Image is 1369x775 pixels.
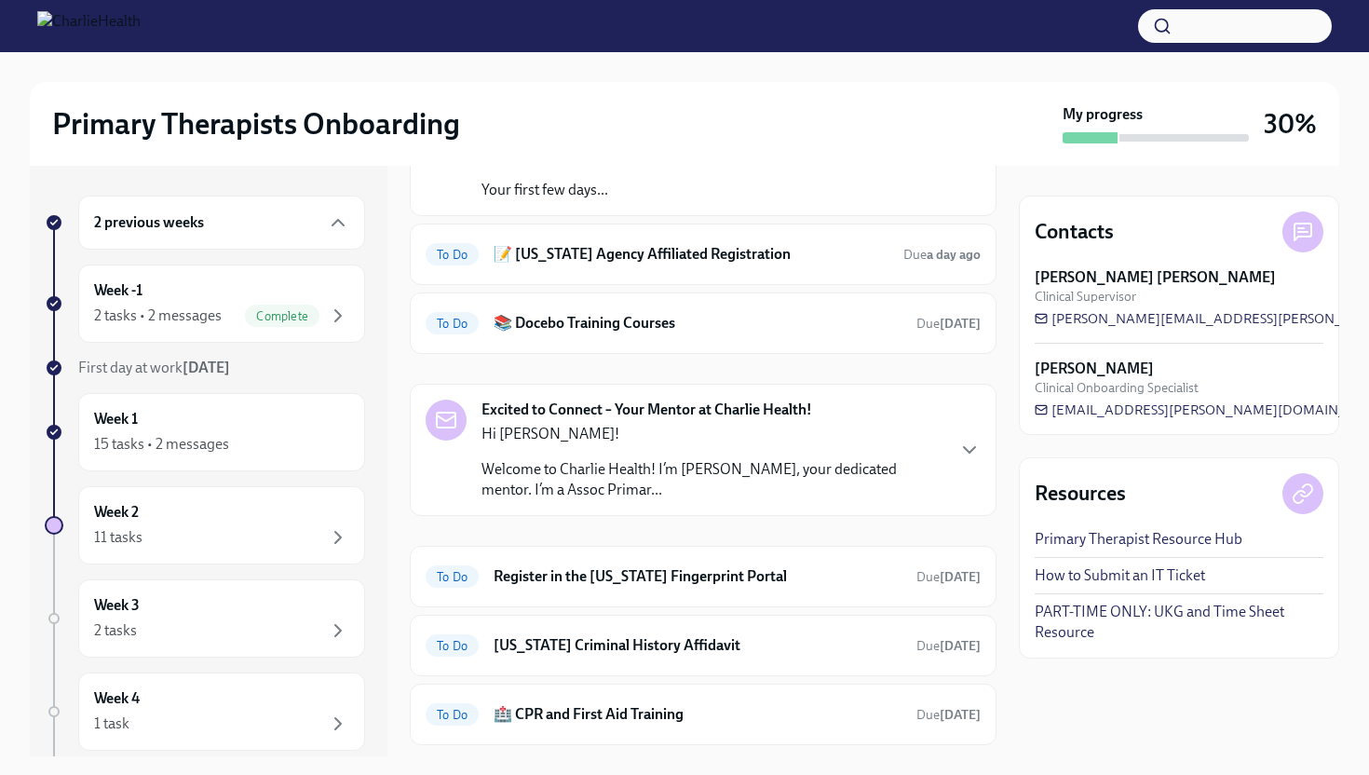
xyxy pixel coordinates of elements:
[426,308,981,338] a: To Do📚 Docebo Training CoursesDue[DATE]
[426,562,981,591] a: To DoRegister in the [US_STATE] Fingerprint PortalDue[DATE]
[1035,359,1154,379] strong: [PERSON_NAME]
[940,569,981,585] strong: [DATE]
[481,400,812,420] strong: Excited to Connect – Your Mentor at Charlie Health!
[45,673,365,751] a: Week 41 task
[45,393,365,471] a: Week 115 tasks • 2 messages
[94,620,137,641] div: 2 tasks
[78,359,230,376] span: First day at work
[481,459,943,500] p: Welcome to Charlie Health! I’m [PERSON_NAME], your dedicated mentor. I’m a Assoc Primar...
[52,105,460,143] h2: Primary Therapists Onboarding
[1063,104,1143,125] strong: My progress
[94,502,139,523] h6: Week 2
[940,707,981,723] strong: [DATE]
[916,638,981,654] span: Due
[916,316,981,332] span: Due
[903,246,981,264] span: August 11th, 2025 09:00
[94,306,222,326] div: 2 tasks • 2 messages
[78,196,365,250] div: 2 previous weeks
[426,317,479,331] span: To Do
[916,315,981,333] span: August 19th, 2025 09:00
[426,708,479,722] span: To Do
[94,280,142,301] h6: Week -1
[927,247,981,263] strong: a day ago
[903,247,981,263] span: Due
[494,244,888,265] h6: 📝 [US_STATE] Agency Affiliated Registration
[1035,379,1199,397] span: Clinical Onboarding Specialist
[37,11,141,41] img: CharlieHealth
[481,424,943,444] p: Hi [PERSON_NAME]!
[94,688,140,709] h6: Week 4
[426,570,479,584] span: To Do
[426,248,479,262] span: To Do
[245,309,319,323] span: Complete
[916,568,981,586] span: August 16th, 2025 09:00
[426,239,981,269] a: To Do📝 [US_STATE] Agency Affiliated RegistrationDuea day ago
[426,639,479,653] span: To Do
[1035,480,1126,508] h4: Resources
[1035,288,1136,306] span: Clinical Supervisor
[45,579,365,658] a: Week 32 tasks
[481,180,890,200] p: Your first few days...
[1035,565,1205,586] a: How to Submit an IT Ticket
[916,569,981,585] span: Due
[94,409,138,429] h6: Week 1
[940,638,981,654] strong: [DATE]
[494,635,901,656] h6: [US_STATE] Criminal History Affidavit
[426,631,981,660] a: To Do[US_STATE] Criminal History AffidavitDue[DATE]
[1035,602,1323,643] a: PART-TIME ONLY: UKG and Time Sheet Resource
[916,706,981,724] span: August 16th, 2025 09:00
[1264,107,1317,141] h3: 30%
[1035,267,1276,288] strong: [PERSON_NAME] [PERSON_NAME]
[494,313,901,333] h6: 📚 Docebo Training Courses
[94,714,129,734] div: 1 task
[494,704,901,725] h6: 🏥 CPR and First Aid Training
[426,700,981,729] a: To Do🏥 CPR and First Aid TrainingDue[DATE]
[183,359,230,376] strong: [DATE]
[1035,529,1242,550] a: Primary Therapist Resource Hub
[94,212,204,233] h6: 2 previous weeks
[45,486,365,564] a: Week 211 tasks
[45,265,365,343] a: Week -12 tasks • 2 messagesComplete
[45,358,365,378] a: First day at work[DATE]
[916,637,981,655] span: August 17th, 2025 09:00
[1035,218,1114,246] h4: Contacts
[94,595,140,616] h6: Week 3
[94,434,229,455] div: 15 tasks • 2 messages
[916,707,981,723] span: Due
[94,527,142,548] div: 11 tasks
[940,316,981,332] strong: [DATE]
[494,566,901,587] h6: Register in the [US_STATE] Fingerprint Portal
